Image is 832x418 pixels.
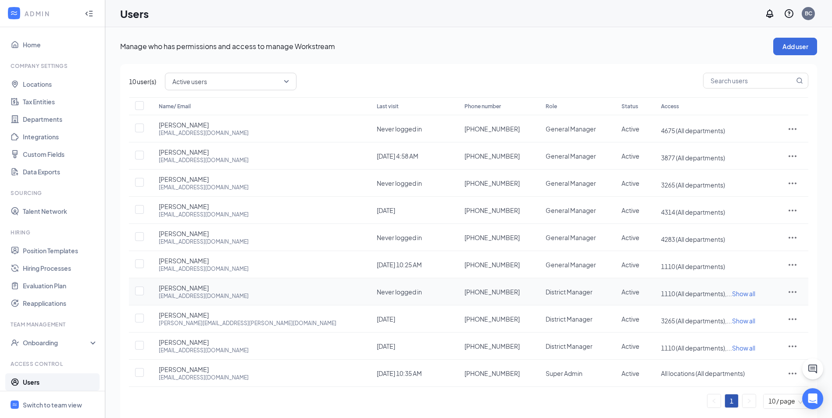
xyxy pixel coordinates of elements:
[377,125,422,133] span: Never logged in
[23,145,98,163] a: Custom Fields
[787,205,798,216] svg: ActionsIcon
[23,277,98,294] a: Evaluation Plan
[621,342,639,350] span: Active
[159,283,209,292] span: [PERSON_NAME]
[23,36,98,53] a: Home
[159,120,209,129] span: [PERSON_NAME]
[802,358,823,379] button: ChatActive
[159,319,336,327] div: [PERSON_NAME][EMAIL_ADDRESS][PERSON_NAME][DOMAIN_NAME]
[764,8,775,19] svg: Notifications
[23,128,98,145] a: Integrations
[621,234,639,241] span: Active
[546,206,596,214] span: General Manager
[159,338,209,347] span: [PERSON_NAME]
[546,152,596,160] span: General Manager
[377,261,422,269] span: [DATE] 10:25 AM
[377,369,422,377] span: [DATE] 10:35 AM
[377,342,395,350] span: [DATE]
[377,206,395,214] span: [DATE]
[10,9,18,18] svg: WorkstreamLogo
[546,288,593,296] span: District Manager
[464,287,520,296] span: [PHONE_NUMBER]
[784,8,794,19] svg: QuestionInfo
[377,152,418,160] span: [DATE] 4:58 AM
[159,202,209,211] span: [PERSON_NAME]
[464,152,520,160] span: [PHONE_NUMBER]
[159,184,249,191] div: [EMAIL_ADDRESS][DOMAIN_NAME]
[456,97,537,115] th: Phone number
[796,77,803,84] svg: MagnifyingGlass
[725,394,739,408] li: 1
[727,317,755,325] span: ...
[621,152,639,160] span: Active
[172,75,207,88] span: Active users
[377,288,422,296] span: Never logged in
[159,101,359,112] div: Name/ Email
[23,75,98,93] a: Locations
[546,234,596,241] span: General Manager
[546,125,596,133] span: General Manager
[732,290,755,298] span: Show all
[711,398,717,404] span: left
[742,394,756,408] li: Next Page
[464,206,520,215] span: [PHONE_NUMBER]
[546,342,593,350] span: District Manager
[159,211,249,218] div: [EMAIL_ADDRESS][DOMAIN_NAME]
[621,315,639,323] span: Active
[11,338,19,347] svg: UserCheck
[661,154,725,162] span: 3877 (All departments)
[23,338,90,347] div: Onboarding
[787,151,798,161] svg: ActionsIcon
[764,394,808,408] div: Page Size
[787,178,798,188] svg: ActionsIcon
[464,179,520,188] span: [PHONE_NUMBER]
[159,347,249,354] div: [EMAIL_ADDRESS][DOMAIN_NAME]
[159,374,249,381] div: [EMAIL_ADDRESS][DOMAIN_NAME]
[661,317,727,325] span: 3265 (All departments),
[787,232,798,243] svg: ActionsIcon
[25,9,77,18] div: ADMIN
[707,394,721,408] li: Previous Page
[661,290,727,298] span: 1110 (All departments),
[661,262,725,270] span: 1110 (All departments)
[159,148,209,156] span: [PERSON_NAME]
[661,235,725,243] span: 4283 (All departments)
[159,238,249,245] div: [EMAIL_ADDRESS][DOMAIN_NAME]
[159,129,249,137] div: [EMAIL_ADDRESS][DOMAIN_NAME]
[464,369,520,378] span: [PHONE_NUMBER]
[546,261,596,269] span: General Manager
[464,315,520,323] span: [PHONE_NUMBER]
[23,242,98,259] a: Position Templates
[787,287,798,297] svg: ActionsIcon
[732,317,755,325] span: Show all
[661,127,725,135] span: 4675 (All departments)
[159,156,249,164] div: [EMAIL_ADDRESS][DOMAIN_NAME]
[661,181,725,189] span: 3265 (All departments)
[546,369,582,377] span: Super Admin
[727,290,755,298] span: ...
[129,77,156,86] span: 10 user(s)
[11,189,96,197] div: Sourcing
[11,321,96,328] div: Team Management
[661,369,745,377] span: All locations (All departments)
[661,344,727,352] span: 1110 (All departments),
[802,388,823,409] div: Open Intercom Messenger
[159,175,209,184] span: [PERSON_NAME]
[746,398,752,404] span: right
[621,369,639,377] span: Active
[159,365,209,374] span: [PERSON_NAME]
[464,124,520,133] span: [PHONE_NUMBER]
[120,6,149,21] h1: Users
[23,373,98,391] a: Users
[377,234,422,241] span: Never logged in
[732,344,755,352] span: Show all
[377,315,395,323] span: [DATE]
[464,260,520,269] span: [PHONE_NUMBER]
[707,394,721,407] button: left
[743,394,756,407] button: right
[787,259,798,270] svg: ActionsIcon
[546,101,604,112] div: Role
[787,368,798,379] svg: ActionsIcon
[159,292,249,300] div: [EMAIL_ADDRESS][DOMAIN_NAME]
[23,259,98,277] a: Hiring Processes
